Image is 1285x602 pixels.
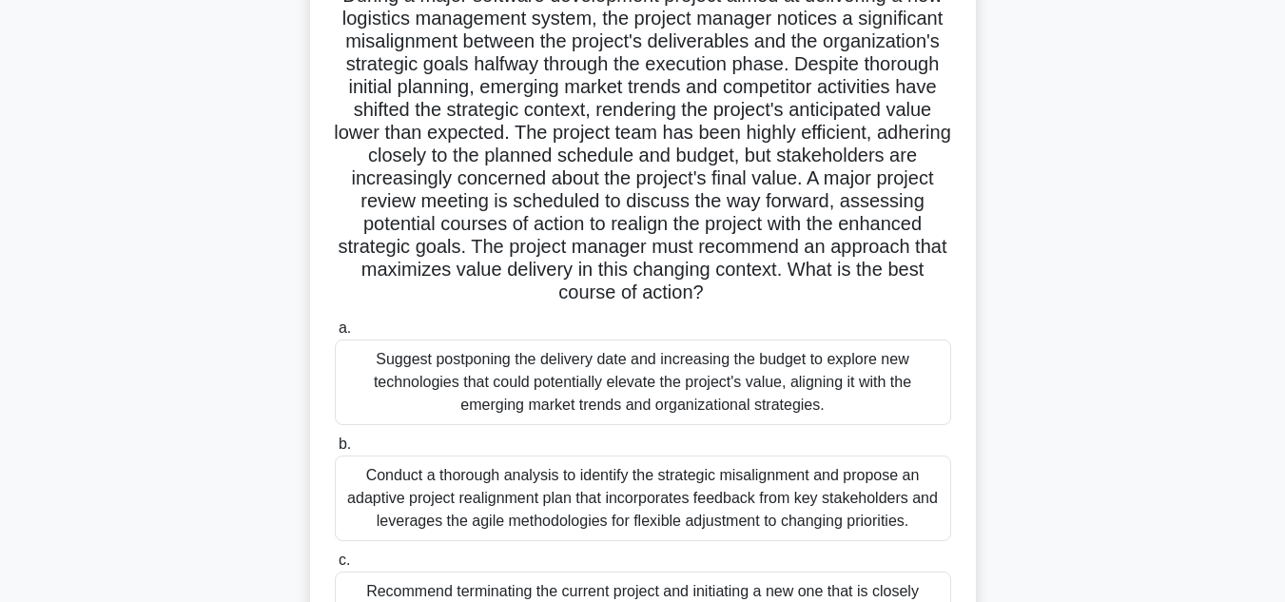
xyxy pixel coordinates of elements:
[339,552,350,568] span: c.
[339,436,351,452] span: b.
[335,340,951,425] div: Suggest postponing the delivery date and increasing the budget to explore new technologies that c...
[339,320,351,336] span: a.
[335,456,951,541] div: Conduct a thorough analysis to identify the strategic misalignment and propose an adaptive projec...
